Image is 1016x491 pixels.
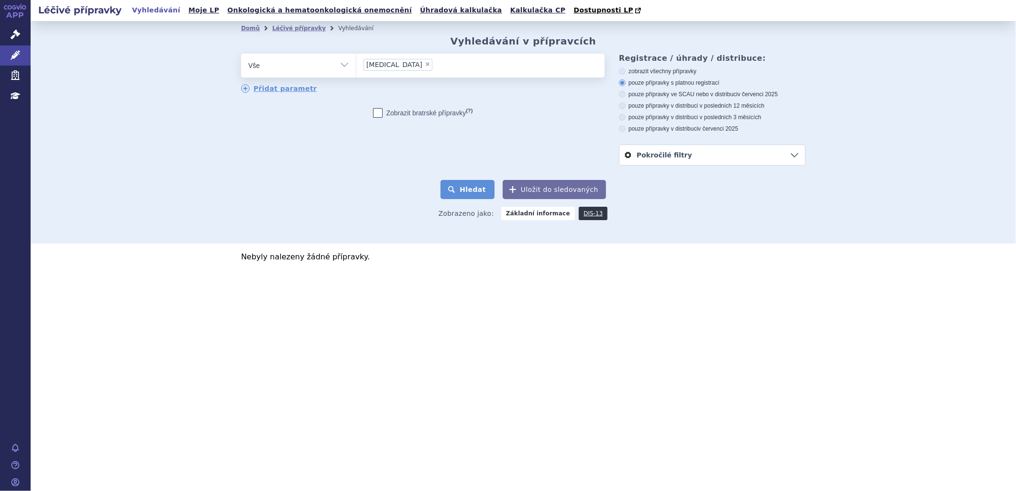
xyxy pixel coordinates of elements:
label: pouze přípravky ve SCAU nebo v distribuci [619,90,806,98]
a: Dostupnosti LP [571,4,646,17]
label: Zobrazit bratrské přípravky [373,108,473,118]
button: Uložit do sledovaných [503,180,606,199]
h2: Léčivé přípravky [31,3,129,17]
a: Přidat parametr [241,84,317,93]
input: [MEDICAL_DATA] [435,58,496,70]
a: DIS-13 [579,207,607,220]
a: Kalkulačka CP [508,4,569,17]
label: pouze přípravky s platnou registrací [619,79,806,87]
button: Hledat [441,180,495,199]
h3: Registrace / úhrady / distribuce: [619,54,806,63]
span: × [425,61,431,67]
label: pouze přípravky v distribuci [619,125,806,133]
a: Pokročilé filtry [619,145,805,165]
a: Moje LP [186,4,222,17]
p: Nebyly nalezeny žádné přípravky. [241,253,806,261]
span: Dostupnosti LP [574,6,633,14]
a: Domů [241,25,260,32]
label: pouze přípravky v distribuci v posledních 3 měsících [619,113,806,121]
li: Vyhledávání [338,21,386,35]
span: v červenci 2025 [738,91,778,98]
label: zobrazit všechny přípravky [619,67,806,75]
span: v červenci 2025 [698,125,738,132]
a: Úhradová kalkulačka [417,4,505,17]
span: Zobrazeno jako: [439,207,494,220]
label: pouze přípravky v distribuci v posledních 12 měsících [619,102,806,110]
span: [MEDICAL_DATA] [366,61,422,68]
a: Vyhledávání [129,4,183,17]
strong: Základní informace [501,207,575,220]
a: Onkologická a hematoonkologická onemocnění [224,4,415,17]
abbr: (?) [466,108,473,114]
a: Léčivé přípravky [272,25,326,32]
h2: Vyhledávání v přípravcích [451,35,596,47]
